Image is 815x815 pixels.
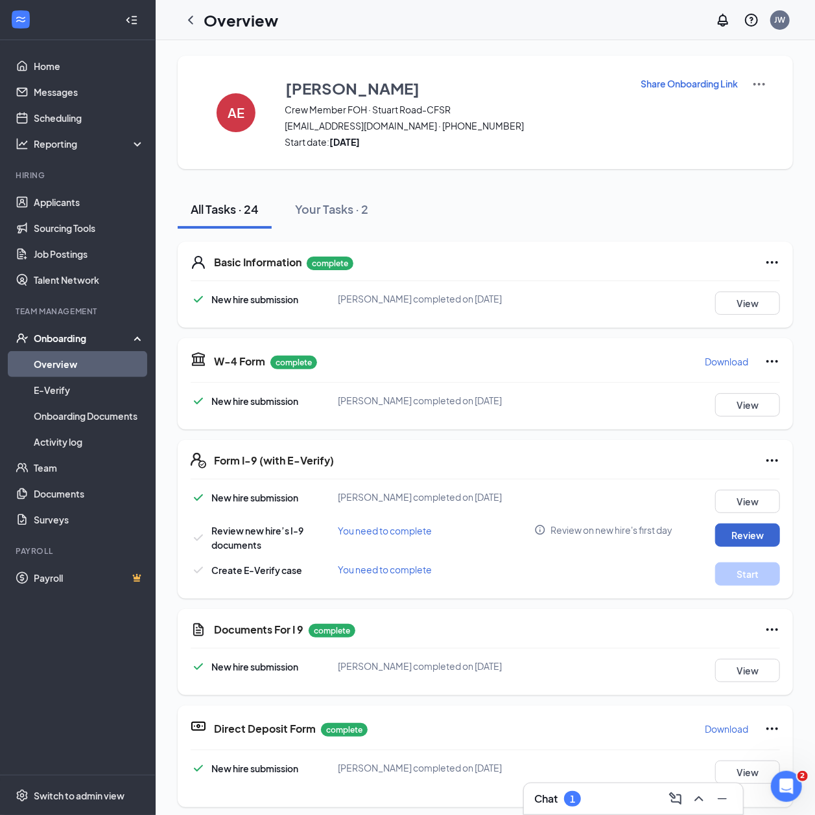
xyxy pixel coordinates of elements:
[668,791,683,807] svg: ComposeMessage
[34,351,145,377] a: Overview
[704,351,749,372] button: Download
[183,12,198,28] svg: ChevronLeft
[689,788,709,809] button: ChevronUp
[665,788,686,809] button: ComposeMessage
[34,53,145,79] a: Home
[704,718,749,739] button: Download
[214,722,316,736] h5: Direct Deposit Form
[321,723,368,737] p: complete
[34,455,145,481] a: Team
[338,395,502,406] span: [PERSON_NAME] completed on [DATE]
[34,215,145,241] a: Sourcing Tools
[534,524,546,536] svg: Info
[570,794,575,805] div: 1
[338,762,502,774] span: [PERSON_NAME] completed on [DATE]
[771,771,802,802] iframe: Intercom live chat
[191,562,206,578] svg: Checkmark
[191,622,206,637] svg: CustomFormIcon
[34,481,145,507] a: Documents
[715,292,780,315] button: View
[191,393,206,409] svg: Checkmark
[715,12,731,28] svg: Notifications
[338,491,502,503] span: [PERSON_NAME] completed on [DATE]
[295,201,368,217] div: Your Tasks · 2
[211,763,298,774] span: New hire submission
[191,659,206,674] svg: Checkmark
[191,761,206,776] svg: Checkmark
[715,562,780,586] button: Start
[764,721,780,737] svg: Ellipses
[715,490,780,513] button: View
[715,659,780,682] button: View
[329,136,360,148] strong: [DATE]
[16,545,142,557] div: Payroll
[34,565,145,591] a: PayrollCrown
[191,351,206,367] svg: TaxGovernmentIcon
[34,789,124,802] div: Switch to admin view
[204,76,268,148] button: AE
[211,525,303,551] span: Review new hire’s I-9 documents
[214,623,303,637] h5: Documents For I 9
[764,453,780,468] svg: Ellipses
[712,788,733,809] button: Minimize
[34,507,145,533] a: Surveys
[191,255,206,270] svg: User
[16,306,142,317] div: Team Management
[204,9,278,31] h1: Overview
[34,267,145,293] a: Talent Network
[285,76,624,100] button: [PERSON_NAME]
[16,789,29,802] svg: Settings
[285,103,624,116] span: Crew Member FOH · Stuart Road-CFSR
[14,13,27,26] svg: WorkstreamLogo
[191,530,206,545] svg: Checkmark
[228,108,244,117] h4: AE
[34,105,145,131] a: Scheduling
[211,564,302,576] span: Create E-Verify case
[797,771,808,781] span: 2
[338,525,432,536] span: You need to complete
[715,761,780,784] button: View
[211,492,298,503] span: New hire submission
[641,77,738,90] p: Share Onboarding Link
[191,490,206,505] svg: Checkmark
[534,792,558,806] h3: Chat
[307,257,353,270] p: complete
[34,377,145,403] a: E-Verify
[744,12,759,28] svg: QuestionInfo
[550,523,672,536] span: Review on new hire's first day
[715,523,780,547] button: Review
[338,564,432,575] span: You need to complete
[34,137,145,150] div: Reporting
[214,354,265,369] h5: W-4 Form
[34,189,145,215] a: Applicants
[16,170,142,181] div: Hiring
[751,76,767,92] img: More Actions
[764,255,780,270] svg: Ellipses
[214,453,334,468] h5: Form I-9 (with E-Verify)
[338,660,502,672] span: [PERSON_NAME] completed on [DATE]
[34,429,145,455] a: Activity log
[715,791,730,807] svg: Minimize
[640,76,738,91] button: Share Onboarding Link
[214,255,301,270] h5: Basic Information
[338,293,502,304] span: [PERSON_NAME] completed on [DATE]
[191,292,206,307] svg: Checkmark
[191,201,259,217] div: All Tasks · 24
[191,453,206,468] svg: FormI9EVerifyIcon
[211,395,298,407] span: New hire submission
[211,293,298,305] span: New hire submission
[705,722,748,735] p: Download
[309,624,355,637] p: complete
[125,14,138,27] svg: Collapse
[764,622,780,637] svg: Ellipses
[285,135,624,148] span: Start date:
[691,791,707,807] svg: ChevronUp
[191,718,206,734] svg: DirectDepositIcon
[715,393,780,417] button: View
[34,332,134,345] div: Onboarding
[34,241,145,267] a: Job Postings
[285,119,624,132] span: [EMAIL_ADDRESS][DOMAIN_NAME] · [PHONE_NUMBER]
[270,356,317,369] p: complete
[211,661,298,672] span: New hire submission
